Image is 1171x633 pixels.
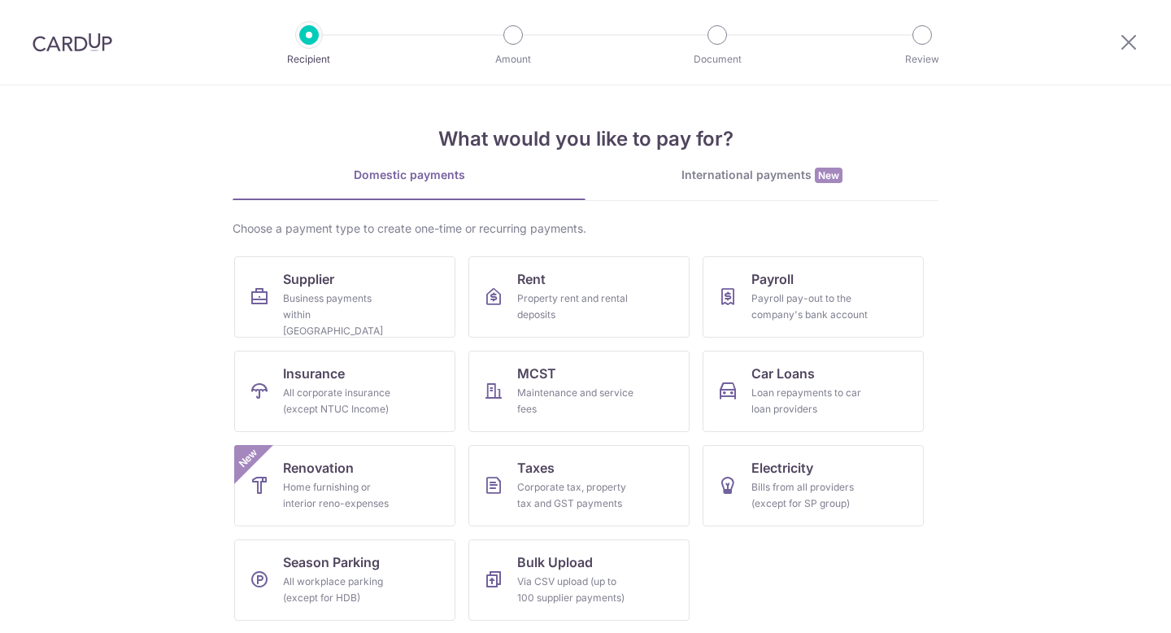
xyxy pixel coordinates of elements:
[233,167,585,183] div: Domestic payments
[517,574,634,606] div: Via CSV upload (up to 100 supplier payments)
[283,385,400,417] div: All corporate insurance (except NTUC Income)
[517,458,555,478] span: Taxes
[517,364,556,383] span: MCST
[657,51,777,68] p: Document
[283,574,400,606] div: All workplace parking (except for HDB)
[33,33,112,52] img: CardUp
[283,552,380,572] span: Season Parking
[234,539,455,621] a: Season ParkingAll workplace parking (except for HDB)
[751,364,815,383] span: Car Loans
[703,445,924,526] a: ElectricityBills from all providers (except for SP group)
[468,445,690,526] a: TaxesCorporate tax, property tax and GST payments
[703,351,924,432] a: Car LoansLoan repayments to car loan providers
[234,256,455,338] a: SupplierBusiness payments within [GEOGRAPHIC_DATA]
[751,385,868,417] div: Loan repayments to car loan providers
[862,51,982,68] p: Review
[517,269,546,289] span: Rent
[235,445,262,472] span: New
[815,168,842,183] span: New
[517,479,634,512] div: Corporate tax, property tax and GST payments
[283,290,400,339] div: Business payments within [GEOGRAPHIC_DATA]
[453,51,573,68] p: Amount
[234,445,455,526] a: RenovationHome furnishing or interior reno-expensesNew
[751,290,868,323] div: Payroll pay-out to the company's bank account
[703,256,924,338] a: PayrollPayroll pay-out to the company's bank account
[751,479,868,512] div: Bills from all providers (except for SP group)
[233,124,938,154] h4: What would you like to pay for?
[283,479,400,512] div: Home furnishing or interior reno-expenses
[585,167,938,184] div: International payments
[249,51,369,68] p: Recipient
[517,385,634,417] div: Maintenance and service fees
[751,269,794,289] span: Payroll
[283,364,345,383] span: Insurance
[283,269,334,289] span: Supplier
[234,351,455,432] a: InsuranceAll corporate insurance (except NTUC Income)
[233,220,938,237] div: Choose a payment type to create one-time or recurring payments.
[283,458,354,478] span: Renovation
[468,539,690,621] a: Bulk UploadVia CSV upload (up to 100 supplier payments)
[751,458,813,478] span: Electricity
[468,256,690,338] a: RentProperty rent and rental deposits
[517,552,593,572] span: Bulk Upload
[517,290,634,323] div: Property rent and rental deposits
[468,351,690,432] a: MCSTMaintenance and service fees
